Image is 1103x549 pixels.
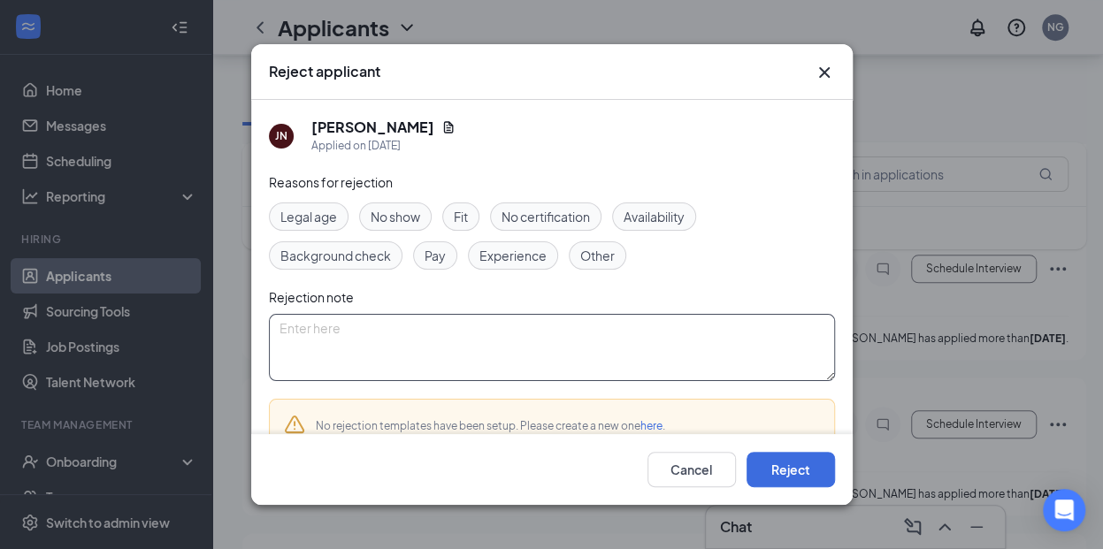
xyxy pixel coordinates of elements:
span: Experience [479,246,547,265]
svg: Document [441,120,456,134]
span: Background check [280,246,391,265]
span: Reasons for rejection [269,174,393,190]
span: Legal age [280,207,337,226]
span: Pay [425,246,446,265]
span: Other [580,246,615,265]
span: No certification [502,207,590,226]
span: No rejection templates have been setup. Please create a new one . [316,419,665,432]
button: Cancel [647,452,736,487]
span: Fit [454,207,468,226]
span: Availability [624,207,685,226]
svg: Warning [284,414,305,435]
div: Open Intercom Messenger [1043,489,1085,531]
h5: [PERSON_NAME] [311,118,434,137]
button: Reject [747,452,835,487]
div: JN [275,128,287,143]
span: Rejection note [269,289,354,305]
h3: Reject applicant [269,62,380,81]
a: here [640,419,663,432]
svg: Cross [814,62,835,83]
button: Close [814,62,835,83]
span: No show [371,207,420,226]
div: Applied on [DATE] [311,137,456,155]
